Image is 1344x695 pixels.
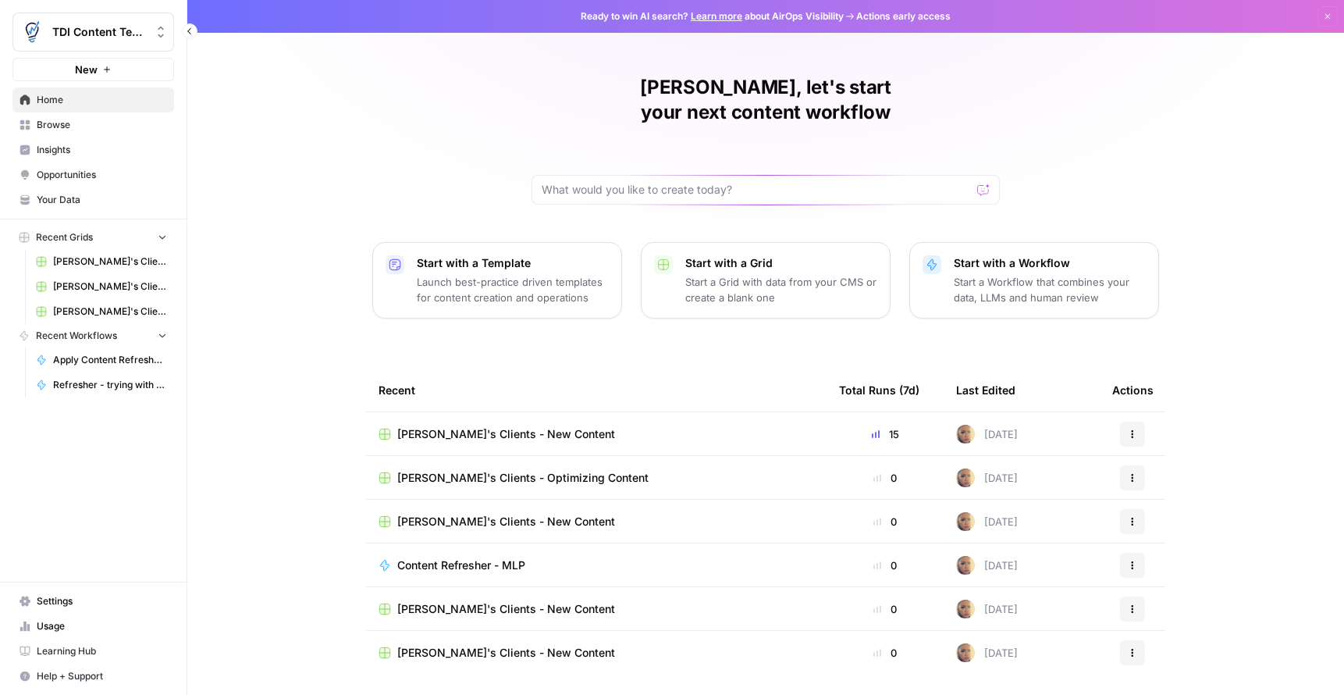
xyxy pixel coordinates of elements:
[29,249,174,274] a: [PERSON_NAME]'s Clients - Optimizing Content
[956,556,1018,575] div: [DATE]
[379,558,814,573] a: Content Refresher - MLP
[417,274,609,305] p: Launch best-practice driven templates for content creation and operations
[12,639,174,664] a: Learning Hub
[856,9,951,23] span: Actions early access
[691,10,742,22] a: Learn more
[954,274,1146,305] p: Start a Workflow that combines your data, LLMs and human review
[379,426,814,442] a: [PERSON_NAME]'s Clients - New Content
[29,299,174,324] a: [PERSON_NAME]'s Clients - New Content
[379,470,814,486] a: [PERSON_NAME]'s Clients - Optimizing Content
[53,255,167,269] span: [PERSON_NAME]'s Clients - Optimizing Content
[581,9,844,23] span: Ready to win AI search? about AirOps Visibility
[12,87,174,112] a: Home
[956,425,1018,444] div: [DATE]
[12,137,174,162] a: Insights
[12,664,174,689] button: Help + Support
[29,347,174,372] a: Apply Content Refresher Brief
[29,274,174,299] a: [PERSON_NAME]'s Clients - New Content
[12,589,174,614] a: Settings
[397,426,615,442] span: [PERSON_NAME]'s Clients - New Content
[53,353,167,367] span: Apply Content Refresher Brief
[839,369,919,412] div: Total Runs (7d)
[839,645,931,661] div: 0
[956,600,1018,618] div: [DATE]
[956,425,975,444] img: rpnue5gqhgwwz5ulzsshxcaclga5
[839,601,931,617] div: 0
[839,514,931,529] div: 0
[36,230,93,244] span: Recent Grids
[12,58,174,81] button: New
[53,305,167,319] span: [PERSON_NAME]'s Clients - New Content
[641,242,891,319] button: Start with a GridStart a Grid with data from your CMS or create a blank one
[372,242,622,319] button: Start with a TemplateLaunch best-practice driven templates for content creation and operations
[379,369,814,412] div: Recent
[956,556,975,575] img: rpnue5gqhgwwz5ulzsshxcaclga5
[379,645,814,661] a: [PERSON_NAME]'s Clients - New Content
[839,558,931,573] div: 0
[685,255,877,271] p: Start with a Grid
[12,162,174,187] a: Opportunities
[839,426,931,442] div: 15
[542,182,971,198] input: What would you like to create today?
[956,469,975,487] img: rpnue5gqhgwwz5ulzsshxcaclga5
[397,470,649,486] span: [PERSON_NAME]'s Clients - Optimizing Content
[37,118,167,132] span: Browse
[956,600,975,618] img: rpnue5gqhgwwz5ulzsshxcaclga5
[956,643,975,662] img: rpnue5gqhgwwz5ulzsshxcaclga5
[37,168,167,182] span: Opportunities
[685,274,877,305] p: Start a Grid with data from your CMS or create a blank one
[18,18,46,46] img: TDI Content Team Logo
[956,469,1018,487] div: [DATE]
[397,601,615,617] span: [PERSON_NAME]'s Clients - New Content
[956,643,1018,662] div: [DATE]
[37,93,167,107] span: Home
[956,512,975,531] img: rpnue5gqhgwwz5ulzsshxcaclga5
[956,512,1018,531] div: [DATE]
[417,255,609,271] p: Start with a Template
[37,193,167,207] span: Your Data
[12,324,174,347] button: Recent Workflows
[909,242,1159,319] button: Start with a WorkflowStart a Workflow that combines your data, LLMs and human review
[397,645,615,661] span: [PERSON_NAME]'s Clients - New Content
[37,644,167,658] span: Learning Hub
[52,24,147,40] span: TDI Content Team
[1112,369,1154,412] div: Actions
[954,255,1146,271] p: Start with a Workflow
[532,75,1000,125] h1: [PERSON_NAME], let's start your next content workflow
[379,514,814,529] a: [PERSON_NAME]'s Clients - New Content
[12,12,174,52] button: Workspace: TDI Content Team
[397,514,615,529] span: [PERSON_NAME]'s Clients - New Content
[12,187,174,212] a: Your Data
[37,594,167,608] span: Settings
[53,378,167,392] span: Refresher - trying with ChatGPT
[12,614,174,639] a: Usage
[397,558,525,573] span: Content Refresher - MLP
[37,619,167,633] span: Usage
[36,329,117,343] span: Recent Workflows
[956,369,1015,412] div: Last Edited
[12,226,174,249] button: Recent Grids
[37,143,167,157] span: Insights
[75,62,98,77] span: New
[12,112,174,137] a: Browse
[29,372,174,397] a: Refresher - trying with ChatGPT
[37,669,167,683] span: Help + Support
[53,280,167,294] span: [PERSON_NAME]'s Clients - New Content
[379,601,814,617] a: [PERSON_NAME]'s Clients - New Content
[839,470,931,486] div: 0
